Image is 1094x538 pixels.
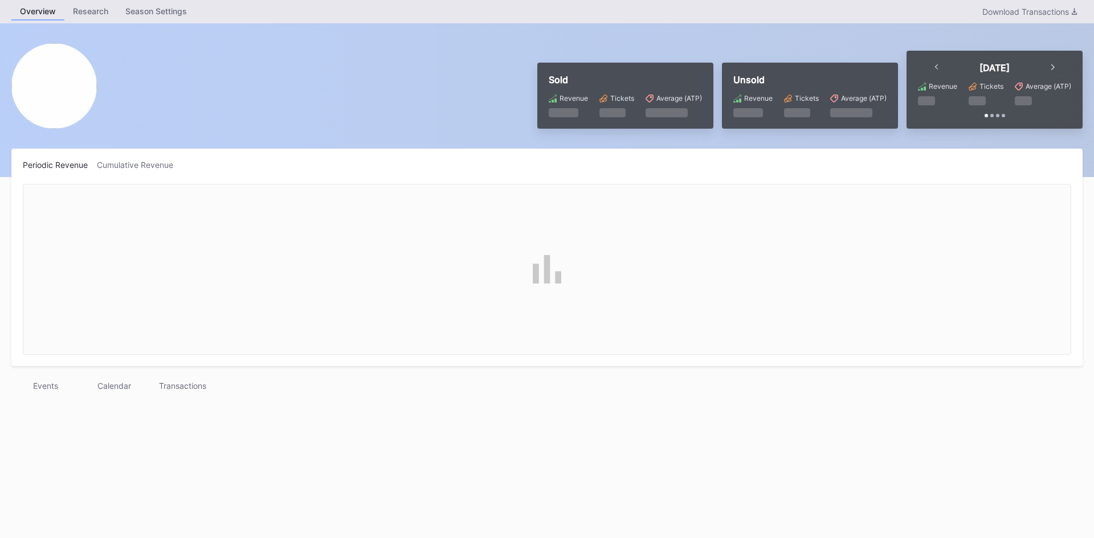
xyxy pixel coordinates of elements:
div: Revenue [929,82,957,91]
div: Events [11,377,80,394]
div: Tickets [610,94,634,102]
div: Average (ATP) [1026,82,1071,91]
div: Revenue [744,94,773,102]
a: Season Settings [117,3,195,20]
button: Download Transactions [977,4,1083,19]
div: Average (ATP) [656,94,702,102]
div: Periodic Revenue [23,160,97,170]
div: Tickets [795,94,819,102]
div: Calendar [80,377,148,394]
div: Research [64,3,117,19]
div: Sold [549,74,702,85]
div: Season Settings [117,3,195,19]
div: [DATE] [979,62,1010,73]
div: Tickets [979,82,1003,91]
div: Revenue [560,94,588,102]
div: Transactions [148,377,217,394]
div: Average (ATP) [841,94,887,102]
div: Unsold [733,74,887,85]
div: Cumulative Revenue [97,160,182,170]
div: Download Transactions [982,7,1077,17]
a: Research [64,3,117,20]
a: Overview [11,3,64,20]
